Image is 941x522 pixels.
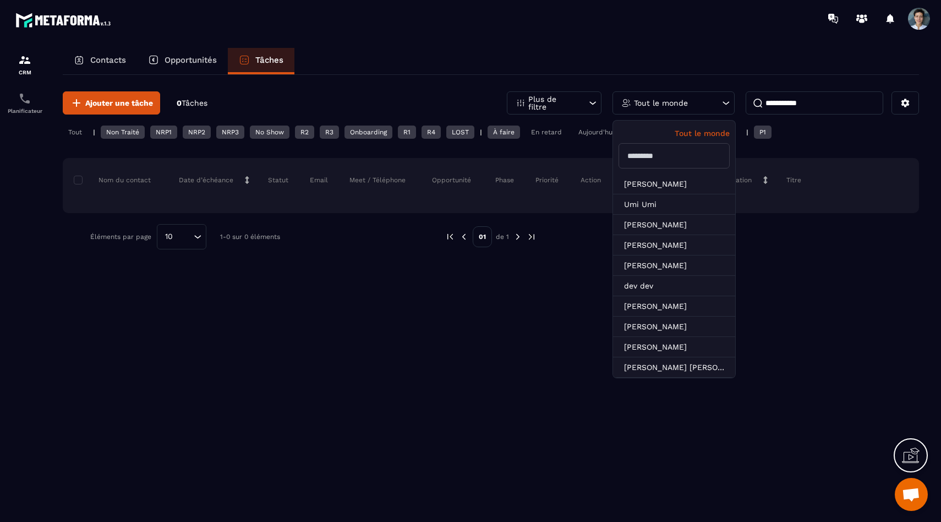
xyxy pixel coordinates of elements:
li: [PERSON_NAME] [613,174,735,194]
li: [PERSON_NAME] [PERSON_NAME] [613,357,735,378]
p: Meet / Téléphone [349,176,406,184]
span: Tâches [182,99,207,107]
p: Plus de filtre [528,95,577,111]
p: Tout le monde [634,99,688,107]
a: Tâches [228,48,294,74]
div: No Show [250,126,289,139]
input: Search for option [177,231,191,243]
img: scheduler [18,92,31,105]
div: Aujourd'hui [573,126,620,139]
p: CRM [3,69,47,75]
img: prev [445,232,455,242]
p: Email [310,176,328,184]
div: R4 [422,126,441,139]
a: formationformationCRM [3,45,47,84]
p: Phase [495,176,514,184]
div: NRP2 [183,126,211,139]
div: R3 [320,126,339,139]
li: [PERSON_NAME] [613,235,735,255]
img: formation [18,53,31,67]
div: P1 [754,126,772,139]
p: Éléments par page [90,233,151,241]
button: Ajouter une tâche [63,91,160,115]
p: 0 [177,98,207,108]
img: next [527,232,537,242]
div: Tout [63,126,87,139]
span: Ajouter une tâche [85,97,153,108]
p: Tâches [255,55,283,65]
p: de 1 [496,232,509,241]
p: 01 [473,226,492,247]
div: LOST [446,126,474,139]
div: En retard [526,126,567,139]
div: Non Traité [101,126,145,139]
div: Onboarding [344,126,392,139]
p: Contacts [90,55,126,65]
p: | [480,128,482,136]
img: prev [459,232,469,242]
div: NRP3 [216,126,244,139]
li: [PERSON_NAME] [613,296,735,317]
p: Statut [268,176,288,184]
li: [PERSON_NAME] [613,255,735,276]
li: dev dev [613,276,735,296]
p: Tout le monde [619,129,730,138]
p: Titre [786,176,801,184]
div: À faire [488,126,520,139]
a: Contacts [63,48,137,74]
p: Opportunité [432,176,471,184]
div: R2 [295,126,314,139]
a: schedulerschedulerPlanificateur [3,84,47,122]
li: [PERSON_NAME] [613,337,735,357]
li: [PERSON_NAME] [613,215,735,235]
p: | [93,128,95,136]
li: Umi Umi [613,194,735,215]
div: NRP1 [150,126,177,139]
p: Nom du contact [76,176,151,184]
a: Opportunités [137,48,228,74]
p: Priorité [535,176,559,184]
img: next [513,232,523,242]
div: Ouvrir le chat [895,478,928,511]
p: Action [581,176,601,184]
div: R1 [398,126,416,139]
p: Planificateur [3,108,47,114]
p: Opportunités [165,55,217,65]
li: [PERSON_NAME] [613,317,735,337]
span: 10 [161,231,177,243]
div: Search for option [157,224,206,249]
img: logo [15,10,114,30]
p: Date d’échéance [179,176,233,184]
p: | [746,128,748,136]
p: 1-0 sur 0 éléments [220,233,280,241]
